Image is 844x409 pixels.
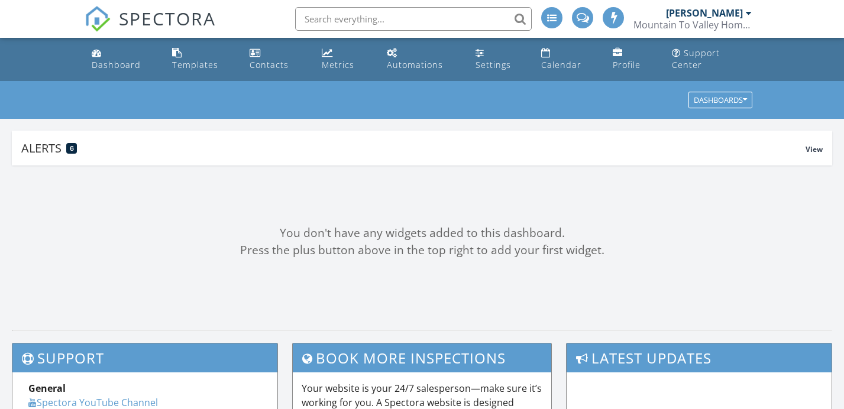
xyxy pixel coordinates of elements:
a: Contacts [245,43,307,76]
span: View [806,144,823,154]
a: Automations (Basic) [382,43,461,76]
h3: Book More Inspections [293,343,551,372]
div: You don't have any widgets added to this dashboard. [12,225,832,242]
div: Calendar [541,59,581,70]
div: Mountain To Valley Home Inspections, LLC. [633,19,752,31]
span: SPECTORA [119,6,216,31]
div: Settings [476,59,511,70]
div: Dashboard [92,59,141,70]
div: Profile [613,59,641,70]
a: Metrics [317,43,373,76]
h3: Latest Updates [567,343,832,372]
div: Press the plus button above in the top right to add your first widget. [12,242,832,259]
div: Dashboards [694,96,747,105]
a: Templates [167,43,235,76]
a: Dashboard [87,43,158,76]
input: Search everything... [295,7,532,31]
img: The Best Home Inspection Software - Spectora [85,6,111,32]
span: 6 [70,144,74,152]
a: Company Profile [608,43,658,76]
div: Metrics [322,59,354,70]
div: Automations [387,59,443,70]
a: Settings [471,43,527,76]
div: Contacts [250,59,289,70]
h3: Support [12,343,277,372]
a: Spectora YouTube Channel [28,396,158,409]
a: SPECTORA [85,16,216,41]
div: Templates [172,59,218,70]
div: [PERSON_NAME] [666,7,743,19]
div: Support Center [672,47,720,70]
button: Dashboards [688,92,752,109]
a: Support Center [667,43,757,76]
div: Alerts [21,140,806,156]
strong: General [28,382,66,395]
a: Calendar [536,43,598,76]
